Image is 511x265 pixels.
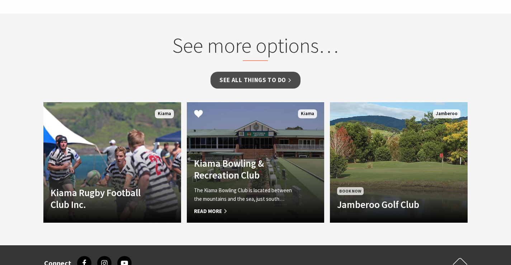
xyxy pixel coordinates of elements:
[119,33,392,61] h2: See more options…
[337,187,364,195] span: Book Now
[194,207,297,216] span: Read More
[51,187,153,210] h4: Kiama Rugby Football Club Inc.
[330,102,468,223] a: Book Now Jamberoo Golf Club Jamberoo
[187,102,325,223] a: Another Image Used Kiama Bowling & Recreation Club The Kiama Bowling Club is located between the ...
[43,102,181,223] a: Another Image Used Kiama Rugby Football Club Inc. Kiama
[210,72,301,89] a: See all Things To Do
[194,157,297,181] h4: Kiama Bowling & Recreation Club
[337,199,440,210] h4: Jamberoo Golf Club
[298,109,317,118] span: Kiama
[155,109,174,118] span: Kiama
[194,186,297,203] p: The Kiama Bowling Club is located between the mountains and the sea, just south…
[433,109,460,118] span: Jamberoo
[187,102,210,127] button: Click to Favourite Kiama Bowling & Recreation Club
